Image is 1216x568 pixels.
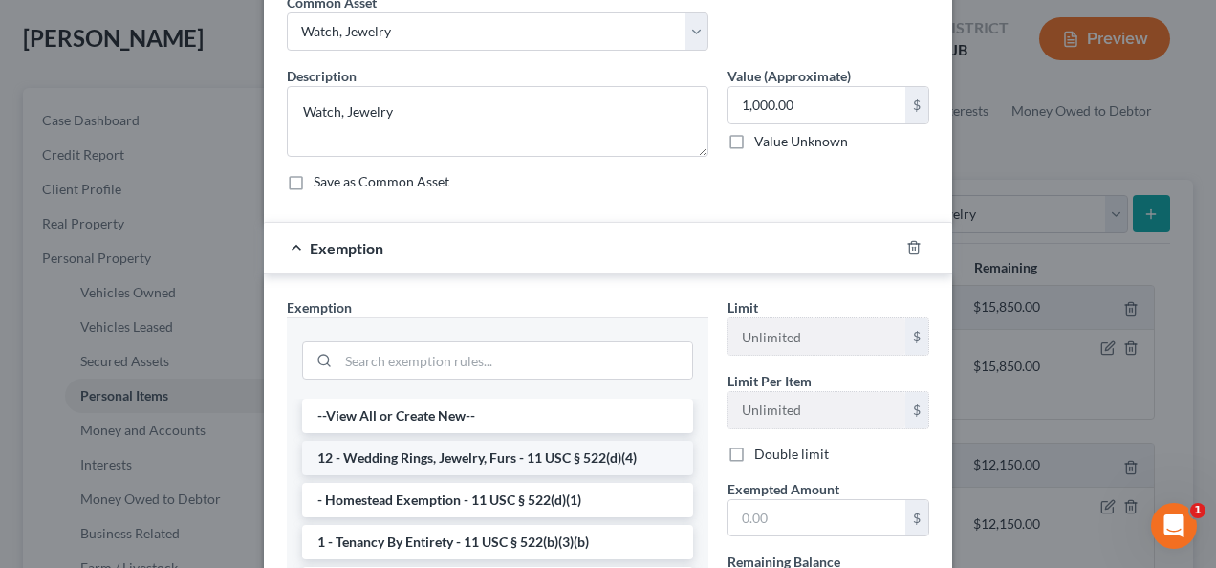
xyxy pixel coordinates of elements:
[727,371,812,391] label: Limit Per Item
[302,525,693,559] li: 1 - Tenancy By Entirety - 11 USC § 522(b)(3)(b)
[302,399,693,433] li: --View All or Create New--
[754,445,829,464] label: Double limit
[727,299,758,316] span: Limit
[727,66,851,86] label: Value (Approximate)
[905,500,928,536] div: $
[727,481,839,497] span: Exempted Amount
[302,483,693,517] li: - Homestead Exemption - 11 USC § 522(d)(1)
[728,392,905,428] input: --
[302,441,693,475] li: 12 - Wedding Rings, Jewelry, Furs - 11 USC § 522(d)(4)
[338,342,692,379] input: Search exemption rules...
[905,392,928,428] div: $
[905,87,928,123] div: $
[728,500,905,536] input: 0.00
[310,239,383,257] span: Exemption
[287,299,352,316] span: Exemption
[905,318,928,355] div: $
[728,87,905,123] input: 0.00
[1190,503,1205,518] span: 1
[728,318,905,355] input: --
[1151,503,1197,549] iframe: Intercom live chat
[314,172,449,191] label: Save as Common Asset
[287,68,357,84] span: Description
[754,132,848,151] label: Value Unknown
